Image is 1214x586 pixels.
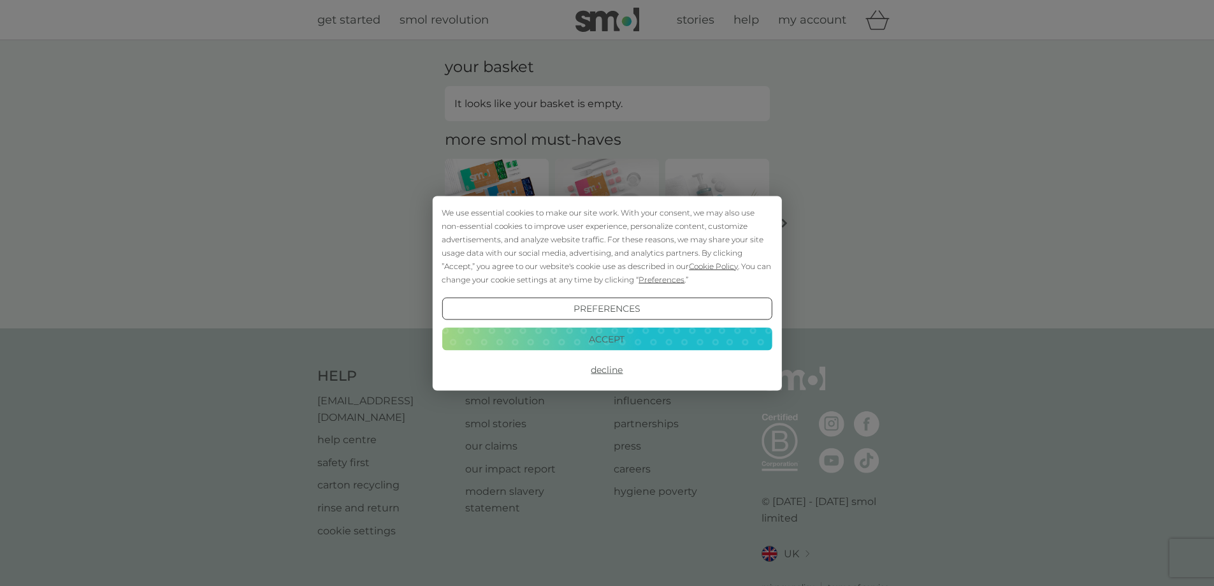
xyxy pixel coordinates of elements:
button: Preferences [442,297,772,320]
div: Cookie Consent Prompt [432,196,781,390]
div: We use essential cookies to make our site work. With your consent, we may also use non-essential ... [442,205,772,286]
button: Decline [442,358,772,381]
button: Accept [442,328,772,351]
span: Cookie Policy [689,261,738,270]
span: Preferences [639,274,684,284]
